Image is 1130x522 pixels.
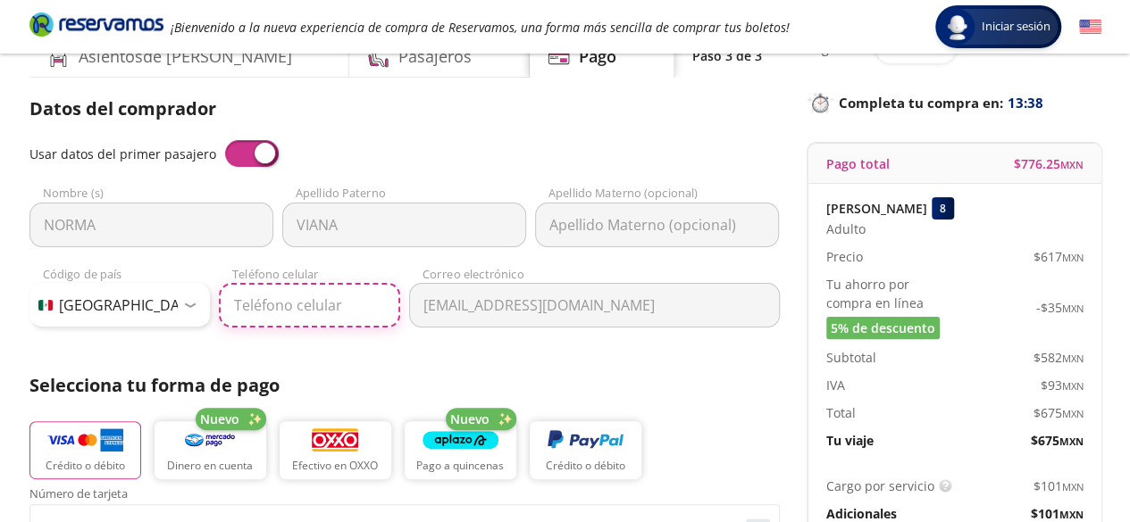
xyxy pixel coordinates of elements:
h4: Pasajeros [398,45,472,69]
button: Efectivo en OXXO [280,421,391,479]
span: -$ 35 [1036,298,1084,317]
p: Pago total [826,154,890,173]
p: Subtotal [826,348,876,367]
p: Selecciona tu forma de pago [29,372,780,399]
p: Datos del comprador [29,95,780,122]
span: Adulto [826,220,866,238]
a: Brand Logo [29,11,163,43]
span: $ 776.25 [1014,154,1084,173]
p: Total [826,403,856,422]
small: MXN [1062,251,1084,264]
span: 5% de descuento [831,319,935,337]
input: Nombre (s) [29,203,273,247]
input: Apellido Materno (opcional) [535,203,779,247]
p: Tu viaje [826,431,874,450]
small: MXN [1062,407,1084,420]
div: 8 [932,197,954,220]
h4: Asientos de [PERSON_NAME] [79,45,292,69]
input: Teléfono celular [219,283,400,327]
p: IVA [826,376,845,394]
p: Tu ahorro por compra en línea [826,275,955,312]
p: Dinero en cuenta [167,458,253,474]
p: Crédito o débito [546,458,625,474]
p: [PERSON_NAME] [826,199,927,218]
button: Pago a quincenas [405,421,516,479]
input: Correo electrónico [409,283,780,327]
em: ¡Bienvenido a la nueva experiencia de compra de Reservamos, una forma más sencilla de comprar tus... [171,19,790,36]
iframe: Messagebird Livechat Widget [1026,418,1112,504]
p: Cargo por servicio [826,476,934,495]
span: 13:38 [1008,93,1043,113]
small: MXN [1062,379,1084,393]
span: $ 617 [1034,247,1084,266]
button: Crédito o débito [530,421,641,479]
p: Precio [826,247,863,266]
p: Efectivo en OXXO [292,458,378,474]
button: Crédito o débito [29,421,141,479]
small: MXN [1060,158,1084,171]
p: Pago a quincenas [416,458,504,474]
small: MXN [1059,508,1084,521]
i: Brand Logo [29,11,163,37]
input: Apellido Paterno [282,203,526,247]
button: Dinero en cuenta [155,421,266,479]
span: $ 582 [1034,348,1084,367]
p: Crédito o débito [46,458,125,474]
small: MXN [1062,302,1084,315]
p: Paso 3 de 3 [692,46,762,65]
h4: Pago [579,45,616,69]
span: Usar datos del primer pasajero [29,145,216,162]
p: Completa tu compra en : [807,90,1101,115]
small: MXN [1062,352,1084,365]
span: Número de tarjeta [29,488,780,504]
span: Nuevo [200,410,239,428]
span: Nuevo [450,410,490,428]
span: $ 675 [1034,403,1084,422]
span: $ 93 [1041,376,1084,394]
img: MX [38,300,53,311]
span: Iniciar sesión [975,18,1058,36]
button: English [1079,16,1101,38]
